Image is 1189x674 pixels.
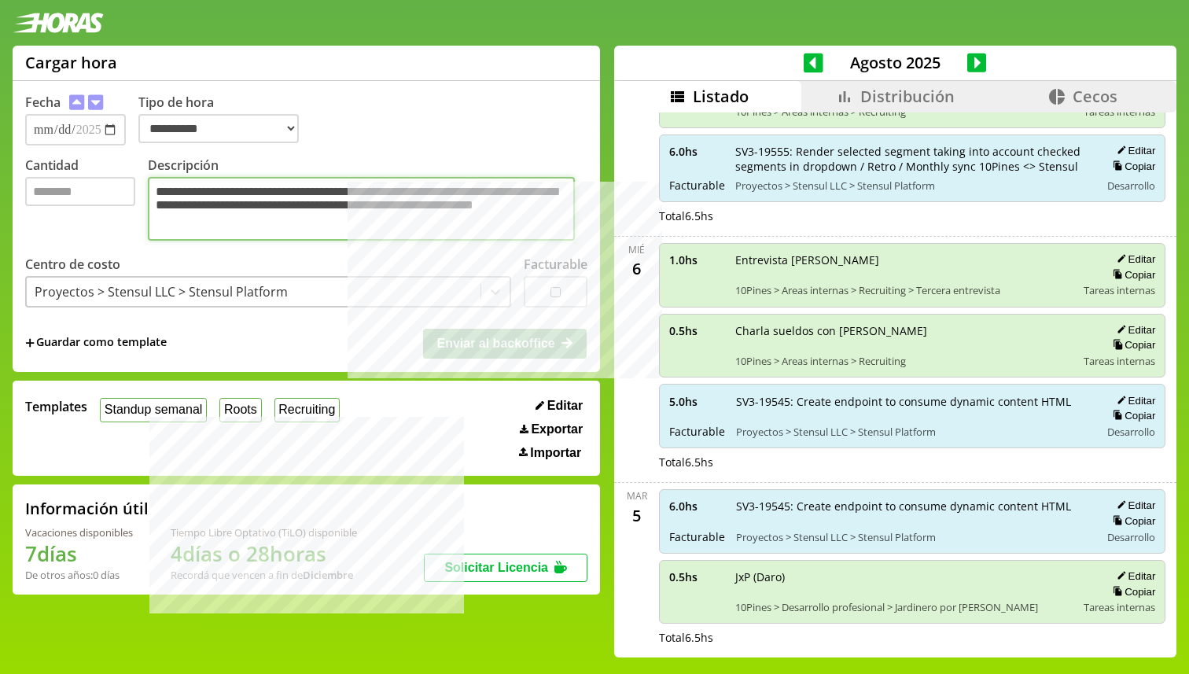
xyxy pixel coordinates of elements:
span: Desarrollo [1107,425,1155,439]
span: Tareas internas [1084,105,1155,119]
button: Copiar [1108,514,1155,528]
span: Charla sueldos con [PERSON_NAME] [735,323,1073,338]
span: Agosto 2025 [823,52,967,73]
span: Tareas internas [1084,354,1155,368]
span: 1.0 hs [669,252,724,267]
div: mié [628,243,645,256]
span: Solicitar Licencia [444,561,548,574]
label: Centro de costo [25,256,120,273]
h2: Información útil [25,498,149,519]
span: Tareas internas [1084,600,1155,614]
span: Editar [547,399,583,413]
span: Exportar [531,422,583,436]
div: De otros años: 0 días [25,568,133,582]
div: Proyectos > Stensul LLC > Stensul Platform [35,283,288,300]
label: Tipo de hora [138,94,311,145]
div: 5 [624,503,650,528]
span: 10Pines > Areas internas > Recruiting [735,105,1073,119]
span: Proyectos > Stensul LLC > Stensul Platform [736,530,1090,544]
span: Templates [25,398,87,415]
button: Copiar [1108,160,1155,173]
button: Editar [1112,252,1155,266]
div: Recordá que vencen a fin de [171,568,357,582]
div: scrollable content [614,112,1176,655]
span: Facturable [669,178,724,193]
span: Facturable [669,529,725,544]
textarea: Descripción [148,177,575,241]
div: Total 6.5 hs [659,630,1166,645]
div: Tiempo Libre Optativo (TiLO) disponible [171,525,357,540]
span: 0.5 hs [669,323,724,338]
span: Cecos [1073,86,1117,107]
h1: 7 días [25,540,133,568]
span: 10Pines > Areas internas > Recruiting > Tercera entrevista [735,283,1073,297]
span: 10Pines > Desarrollo profesional > Jardinero por [PERSON_NAME] [735,600,1073,614]
label: Descripción [148,157,587,245]
div: mar [627,489,647,503]
h1: Cargar hora [25,52,117,73]
span: 6.0 hs [669,499,725,514]
button: Solicitar Licencia [424,554,587,582]
span: Listado [693,86,749,107]
button: Editar [1112,569,1155,583]
span: 10Pines > Areas internas > Recruiting [735,354,1073,368]
span: Proyectos > Stensul LLC > Stensul Platform [735,179,1090,193]
span: SV3-19545: Create endpoint to consume dynamic content HTML [736,394,1090,409]
button: Editar [1112,394,1155,407]
button: Roots [219,398,261,422]
img: logotipo [13,13,104,33]
span: Facturable [669,424,725,439]
span: JxP (Daro) [735,569,1073,584]
span: Desarrollo [1107,179,1155,193]
select: Tipo de hora [138,114,299,143]
div: Vacaciones disponibles [25,525,133,540]
span: 5.0 hs [669,394,725,409]
button: Editar [1112,144,1155,157]
button: Recruiting [274,398,341,422]
span: 6.0 hs [669,144,724,159]
span: Distribución [860,86,955,107]
button: Copiar [1108,585,1155,598]
button: Copiar [1108,409,1155,422]
input: Cantidad [25,177,135,206]
button: Editar [531,398,587,414]
span: SV3-19555: Render selected segment taking into account checked segments in dropdown / Retro / Mon... [735,144,1090,174]
b: Diciembre [303,568,353,582]
span: + [25,334,35,352]
label: Fecha [25,94,61,111]
button: Editar [1112,499,1155,512]
div: Total 6.5 hs [659,208,1166,223]
label: Cantidad [25,157,148,245]
button: Editar [1112,323,1155,337]
span: Tareas internas [1084,283,1155,297]
div: Total 6.5 hs [659,455,1166,470]
span: SV3-19545: Create endpoint to consume dynamic content HTML [736,499,1090,514]
span: +Guardar como template [25,334,167,352]
button: Exportar [515,422,587,437]
span: Entrevista [PERSON_NAME] [735,252,1073,267]
button: Copiar [1108,268,1155,282]
h1: 4 días o 28 horas [171,540,357,568]
label: Facturable [524,256,587,273]
span: Proyectos > Stensul LLC > Stensul Platform [736,425,1090,439]
span: Importar [530,446,581,460]
div: 6 [624,256,650,282]
span: Desarrollo [1107,530,1155,544]
span: 0.5 hs [669,569,724,584]
button: Standup semanal [100,398,207,422]
button: Copiar [1108,338,1155,352]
